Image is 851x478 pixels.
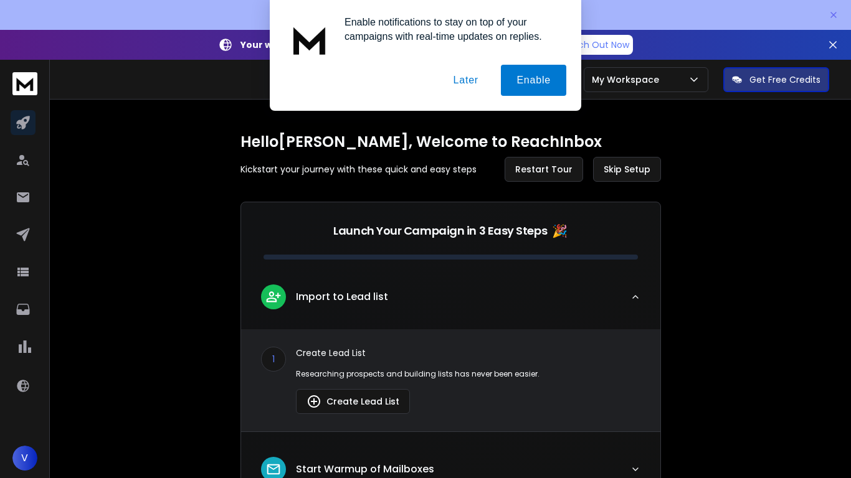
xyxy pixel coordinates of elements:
[285,15,335,65] img: notification icon
[307,394,321,409] img: lead
[501,65,566,96] button: Enable
[593,157,661,182] button: Skip Setup
[296,462,434,477] p: Start Warmup of Mailboxes
[335,15,566,44] div: Enable notifications to stay on top of your campaigns with real-time updates on replies.
[265,289,282,304] img: lead
[265,461,282,477] img: lead
[241,329,660,431] div: leadImport to Lead list
[240,163,477,176] p: Kickstart your journey with these quick and easy steps
[12,446,37,471] button: V
[296,289,388,304] p: Import to Lead list
[552,222,568,240] span: 🎉
[333,222,547,240] p: Launch Your Campaign in 3 Easy Steps
[261,347,286,372] div: 1
[505,157,583,182] button: Restart Tour
[604,163,650,176] span: Skip Setup
[296,389,410,414] button: Create Lead List
[296,347,640,359] p: Create Lead List
[241,274,660,329] button: leadImport to Lead list
[240,132,661,152] h1: Hello [PERSON_NAME] , Welcome to ReachInbox
[296,369,640,379] p: Researching prospects and building lists has never been easier.
[437,65,493,96] button: Later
